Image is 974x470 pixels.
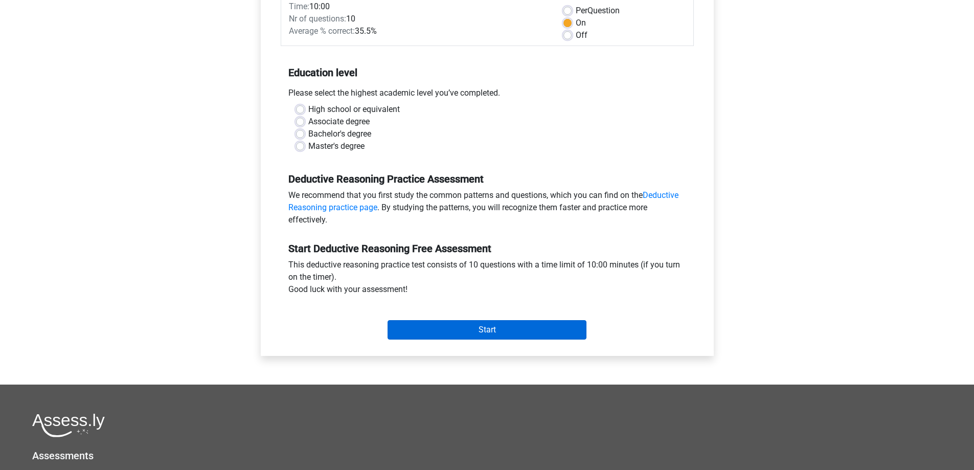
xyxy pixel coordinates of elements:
[281,25,556,37] div: 35.5%
[32,450,942,462] h5: Assessments
[289,26,355,36] span: Average % correct:
[288,173,686,185] h5: Deductive Reasoning Practice Assessment
[308,103,400,116] label: High school or equivalent
[281,259,694,300] div: This deductive reasoning practice test consists of 10 questions with a time limit of 10:00 minute...
[281,13,556,25] div: 10
[388,320,586,340] input: Start
[289,2,309,11] span: Time:
[288,62,686,83] h5: Education level
[32,413,105,437] img: Assessly logo
[289,14,346,24] span: Nr of questions:
[576,6,587,15] span: Per
[576,17,586,29] label: On
[281,189,694,230] div: We recommend that you first study the common patterns and questions, which you can find on the . ...
[281,1,556,13] div: 10:00
[576,29,587,41] label: Off
[576,5,620,17] label: Question
[308,116,370,128] label: Associate degree
[288,242,686,255] h5: Start Deductive Reasoning Free Assessment
[308,128,371,140] label: Bachelor's degree
[281,87,694,103] div: Please select the highest academic level you’ve completed.
[308,140,365,152] label: Master's degree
